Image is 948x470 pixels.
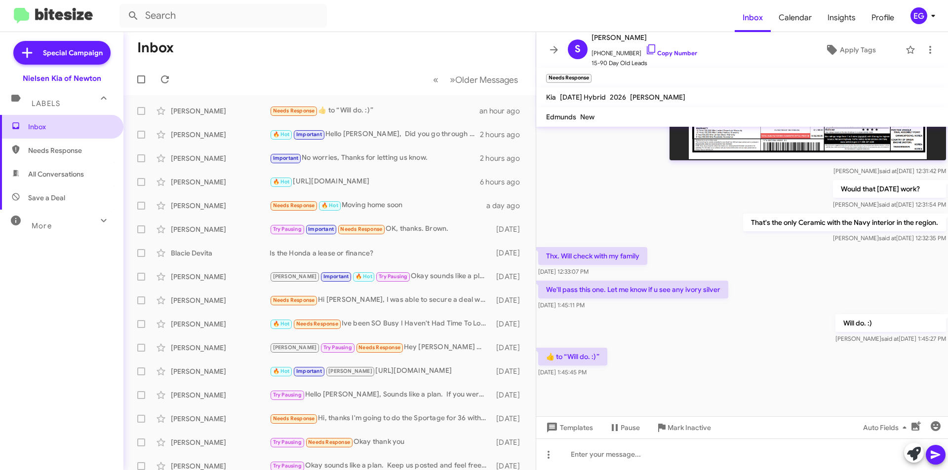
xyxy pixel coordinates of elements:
span: Needs Response [273,108,315,114]
div: No worries, Thanks for letting us know. [270,152,480,164]
span: Special Campaign [43,48,103,58]
span: said at [879,167,897,175]
div: [PERSON_NAME] [171,414,270,424]
span: [PERSON_NAME] [DATE] 12:31:42 PM [833,167,946,175]
div: [PERSON_NAME] [171,390,270,400]
div: Hello [PERSON_NAME], Sounds like a plan. If you were ever interested in purchasing before June I'... [270,389,491,400]
div: [PERSON_NAME] [171,319,270,329]
span: Apply Tags [840,41,876,59]
span: [PHONE_NUMBER] [592,43,697,58]
div: [PERSON_NAME] [171,130,270,140]
div: [DATE] [491,414,528,424]
small: Needs Response [546,74,592,83]
div: Okay thank you [270,436,491,448]
span: Try Pausing [273,392,302,398]
div: a day ago [486,201,528,211]
a: Copy Number [645,49,697,57]
div: [PERSON_NAME] [171,366,270,376]
span: [DATE] 12:33:07 PM [538,268,589,275]
span: Important [308,226,334,232]
span: S [575,41,581,57]
span: All Conversations [28,169,84,179]
div: Hey [PERSON_NAME] Decided to buy a Honda CRV just like I had in the past thanks for your time and... [270,342,491,353]
button: Previous [427,70,444,90]
div: ​👍​ to “ Will do. :) ” [270,105,479,116]
span: Inbox [28,122,112,132]
span: Needs Response [358,344,400,351]
a: Calendar [771,3,820,32]
span: Try Pausing [273,463,302,469]
div: [PERSON_NAME] [171,272,270,282]
div: Okay sounds like a plan. [270,271,491,282]
span: Inbox [735,3,771,32]
span: Mark Inactive [668,419,711,436]
div: an hour ago [479,106,528,116]
span: New [580,112,594,121]
span: [DATE] 1:45:11 PM [538,301,585,309]
span: [DATE] 1:45:45 PM [538,368,587,376]
span: Needs Response [273,297,315,303]
span: [PERSON_NAME] [630,93,685,102]
span: [PERSON_NAME] [273,273,317,280]
div: [DATE] [491,295,528,305]
h1: Inbox [137,40,174,56]
a: Insights [820,3,864,32]
a: Profile [864,3,902,32]
p: Will do. :) [835,314,946,332]
input: Search [119,4,327,28]
span: 🔥 Hot [273,131,290,138]
span: said at [879,201,896,208]
div: [DATE] [491,343,528,353]
div: [PERSON_NAME] [171,201,270,211]
span: Edmunds [546,112,576,121]
span: 2026 [610,93,626,102]
span: Needs Response [28,145,112,155]
span: 🔥 Hot [273,321,290,327]
div: Is the Honda a lease or finance? [270,248,491,258]
span: Templates [544,419,593,436]
span: [PERSON_NAME] [592,32,697,43]
div: OK, thanks. Brown. [270,223,491,235]
div: 6 hours ago [480,177,528,187]
span: Try Pausing [273,226,302,232]
div: 2 hours ago [480,153,528,163]
span: Try Pausing [273,439,302,445]
span: [DATE] Hybrid [560,93,606,102]
span: Important [296,368,322,374]
div: [PERSON_NAME] [171,153,270,163]
div: Moving home soon [270,200,486,211]
div: [DATE] [491,224,528,234]
span: [PERSON_NAME] [273,344,317,351]
p: Would that [DATE] work? [833,180,946,198]
span: Needs Response [296,321,338,327]
button: Next [444,70,524,90]
span: Pause [621,419,640,436]
div: [PERSON_NAME] [171,224,270,234]
span: Needs Response [340,226,382,232]
button: Apply Tags [799,41,901,59]
div: [DATE] [491,272,528,282]
div: [PERSON_NAME] [171,295,270,305]
button: Auto Fields [855,419,918,436]
span: 15-90 Day Old Leads [592,58,697,68]
span: Needs Response [308,439,350,445]
div: [DATE] [491,390,528,400]
span: 🔥 Hot [355,273,372,280]
p: Thx. Will check with my family [538,247,647,265]
span: Needs Response [273,415,315,422]
div: [URL][DOMAIN_NAME] [270,176,480,187]
span: Auto Fields [863,419,910,436]
div: [DATE] [491,319,528,329]
div: [PERSON_NAME] [171,437,270,447]
span: » [450,73,455,86]
span: Try Pausing [323,344,352,351]
p: That's the only Ceramic with the Navy interior in the region. [743,214,946,231]
div: Hi, thanks I'm going to do the Sportage for 36 with 7k down, at [GEOGRAPHIC_DATA] in [GEOGRAPHIC_... [270,413,491,424]
div: Ive been SO Busy I Haven't Had Time To Locate Papers Showing The $750 Deposit The Dealership Reci... [270,318,491,329]
span: Important [323,273,349,280]
div: [PERSON_NAME] [171,343,270,353]
div: [URL][DOMAIN_NAME] [270,365,491,377]
div: Blacie Devita [171,248,270,258]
